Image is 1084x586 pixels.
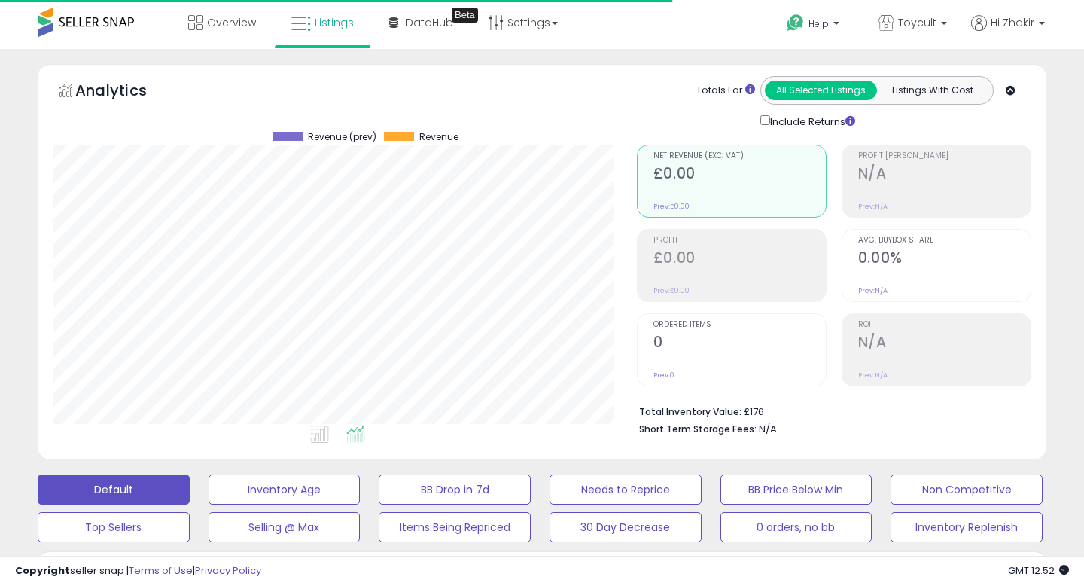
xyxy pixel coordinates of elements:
button: BB Price Below Min [720,475,872,505]
button: BB Drop in 7d [379,475,531,505]
div: Totals For [696,84,755,98]
span: Profit [PERSON_NAME] [858,152,1031,160]
span: ROI [858,321,1031,329]
b: Total Inventory Value: [639,405,741,418]
small: Prev: 0 [653,371,674,380]
h2: 0 [653,334,826,354]
button: 0 orders, no bb [720,512,872,542]
span: Hi Zhakir [991,15,1034,30]
button: Listings With Cost [876,81,988,100]
a: Hi Zhakir [971,15,1045,49]
span: 2025-10-8 12:52 GMT [1008,563,1069,578]
span: DataHub [406,15,453,30]
span: Profit [653,237,826,245]
h2: N/A [858,165,1031,185]
h2: 0.00% [858,249,1031,270]
h5: Analytics [75,80,176,105]
small: Prev: £0.00 [653,286,690,295]
span: Toycult [898,15,936,30]
li: £176 [639,401,1020,420]
a: Privacy Policy [195,563,261,578]
button: Items Being Repriced [379,512,531,542]
span: Revenue [419,132,458,142]
div: Tooltip anchor [452,8,478,23]
button: All Selected Listings [765,81,877,100]
div: seller snap | | [15,564,261,578]
span: Help [808,17,829,30]
i: Get Help [786,14,805,32]
span: Ordered Items [653,321,826,329]
span: Net Revenue (Exc. VAT) [653,152,826,160]
button: Inventory Age [209,475,361,505]
span: N/A [759,422,777,436]
span: Avg. Buybox Share [858,237,1031,245]
small: Prev: £0.00 [653,202,690,211]
button: Selling @ Max [209,512,361,542]
span: Overview [207,15,256,30]
strong: Copyright [15,563,70,578]
button: Default [38,475,190,505]
button: Non Competitive [891,475,1043,505]
button: Needs to Reprice [550,475,702,505]
a: Help [775,2,854,49]
button: 30 Day Decrease [550,512,702,542]
a: Terms of Use [129,563,193,578]
small: Prev: N/A [858,202,888,211]
small: Prev: N/A [858,371,888,380]
h2: N/A [858,334,1031,354]
b: Short Term Storage Fees: [639,423,757,435]
div: Include Returns [749,112,873,130]
button: Top Sellers [38,512,190,542]
small: Prev: N/A [858,286,888,295]
span: Listings [315,15,354,30]
h2: £0.00 [653,165,826,185]
h2: £0.00 [653,249,826,270]
button: Inventory Replenish [891,512,1043,542]
span: Revenue (prev) [308,132,376,142]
